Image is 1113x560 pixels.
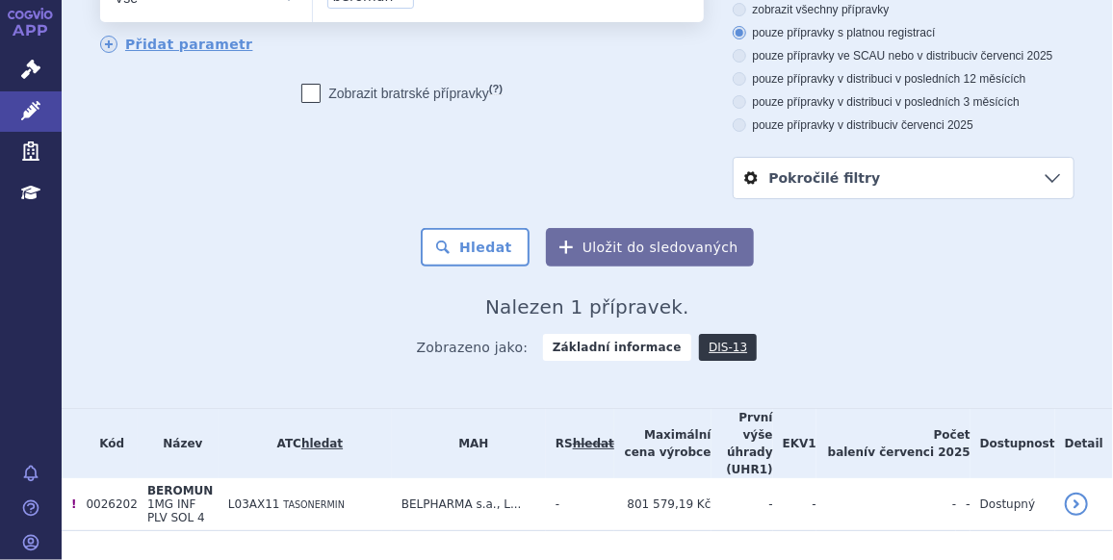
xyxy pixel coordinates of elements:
[733,71,1074,87] label: pouze přípravky v distribuci v posledních 12 měsících
[392,409,546,478] th: MAH
[773,478,816,531] td: -
[76,478,137,531] td: 0026202
[971,409,1055,478] th: Dostupnost
[971,478,1055,531] td: Dostupný
[712,478,773,531] td: -
[76,409,137,478] th: Kód
[421,228,530,267] button: Hledat
[733,25,1074,40] label: pouze přípravky s platnou registrací
[712,409,773,478] th: První výše úhrady (UHR1)
[546,409,614,478] th: RS
[1055,409,1113,478] th: Detail
[147,497,205,524] span: 1MG INF PLV SOL 4
[71,497,76,511] span: U tohoto přípravku vypisujeme SCUP.
[733,48,1074,64] label: pouze přípravky ve SCAU nebo v distribuci
[573,437,614,450] a: vyhledávání neobsahuje žádnou platnou referenční skupinu
[392,478,546,531] td: BELPHARMA s.a., L...
[867,445,970,459] span: v červenci 2025
[219,409,392,478] th: ATC
[283,499,345,510] span: TASONERMIN
[1065,493,1088,516] a: detail
[138,409,219,478] th: Název
[733,94,1074,110] label: pouze přípravky v distribuci v posledních 3 měsících
[573,437,614,450] del: hledat
[301,84,503,103] label: Zobrazit bratrské přípravky
[956,478,971,531] td: -
[733,2,1074,17] label: zobrazit všechny přípravky
[489,83,503,95] abbr: (?)
[733,117,1074,133] label: pouze přípravky v distribuci
[546,228,754,267] button: Uložit do sledovaných
[614,478,712,531] td: 801 579,19 Kč
[816,409,971,478] th: Počet balení
[301,437,343,450] a: hledat
[228,497,280,511] span: L03AX11
[546,478,614,531] td: -
[147,484,214,497] span: BEROMUN
[773,409,816,478] th: EKV1
[734,158,1074,198] a: Pokročilé filtry
[543,334,691,361] strong: Základní informace
[893,118,973,132] span: v červenci 2025
[816,478,956,531] td: -
[485,295,689,318] span: Nalezen 1 přípravek.
[100,36,253,53] a: Přidat parametr
[417,334,529,361] span: Zobrazeno jako:
[972,49,1053,63] span: v červenci 2025
[699,334,757,361] a: DIS-13
[614,409,712,478] th: Maximální cena výrobce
